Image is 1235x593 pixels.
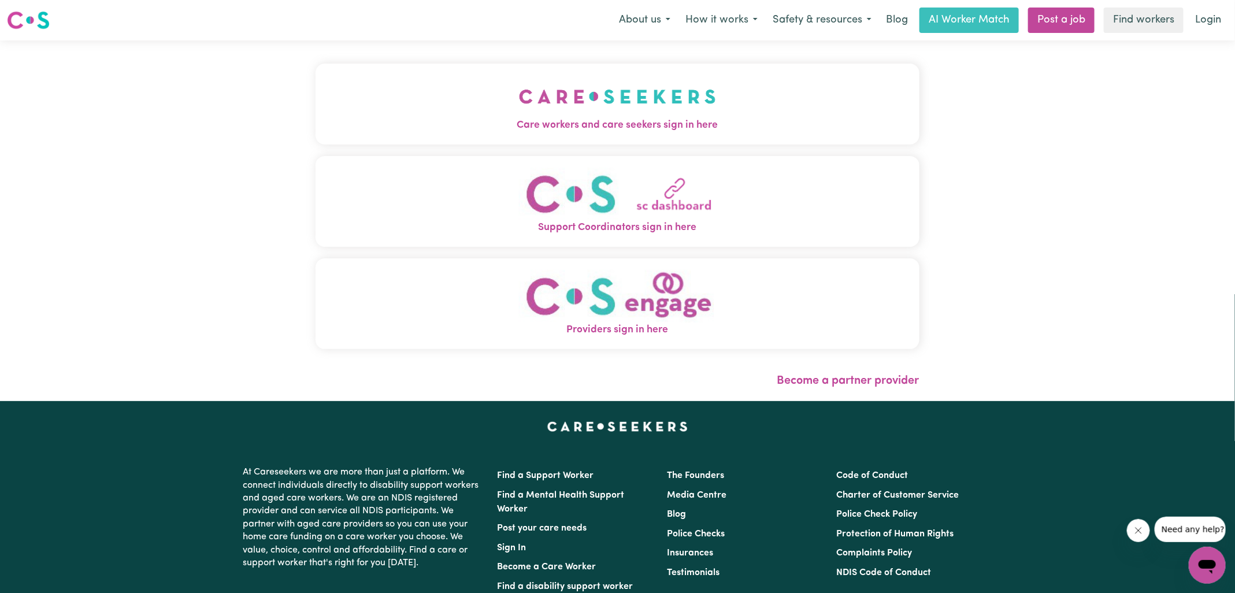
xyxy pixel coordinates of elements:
iframe: Button to launch messaging window [1189,547,1226,584]
a: Find workers [1104,8,1184,33]
span: Support Coordinators sign in here [316,220,919,235]
span: Providers sign in here [316,323,919,338]
button: Care workers and care seekers sign in here [316,64,919,144]
a: Blog [667,510,686,519]
a: Find a disability support worker [498,582,633,591]
a: Post a job [1028,8,1095,33]
a: Protection of Human Rights [836,529,954,539]
img: Careseekers logo [7,10,50,31]
button: Support Coordinators sign in here [316,156,919,247]
a: Find a Mental Health Support Worker [498,491,625,514]
a: Login [1188,8,1228,33]
p: At Careseekers we are more than just a platform. We connect individuals directly to disability su... [243,461,484,574]
iframe: Close message [1127,519,1150,542]
button: How it works [678,8,765,32]
a: Careseekers home page [547,422,688,431]
a: The Founders [667,471,724,480]
span: Care workers and care seekers sign in here [316,118,919,133]
button: Providers sign in here [316,258,919,349]
a: Media Centre [667,491,726,500]
a: Blog [879,8,915,33]
a: Complaints Policy [836,548,912,558]
iframe: Message from company [1155,517,1226,542]
button: About us [611,8,678,32]
a: Police Check Policy [836,510,917,519]
a: NDIS Code of Conduct [836,568,931,577]
a: Code of Conduct [836,471,908,480]
a: Sign In [498,543,526,553]
a: Testimonials [667,568,720,577]
a: Become a Care Worker [498,562,596,572]
a: Police Checks [667,529,725,539]
a: Find a Support Worker [498,471,594,480]
a: Post your care needs [498,524,587,533]
a: Become a partner provider [777,375,919,387]
button: Safety & resources [765,8,879,32]
a: Insurances [667,548,713,558]
a: AI Worker Match [919,8,1019,33]
a: Careseekers logo [7,7,50,34]
a: Charter of Customer Service [836,491,959,500]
